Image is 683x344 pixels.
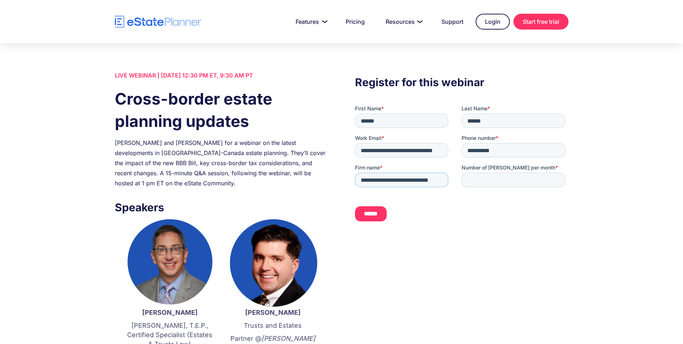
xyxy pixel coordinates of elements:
a: Features [287,14,333,29]
iframe: Form 0 [355,105,568,228]
p: Trusts and Estates [229,321,317,330]
a: Start free trial [513,14,569,30]
a: home [115,16,201,28]
div: LIVE WEBINAR | [DATE] 12:30 PM ET, 9:30 AM PT [115,70,328,80]
a: Login [476,14,510,30]
h3: Register for this webinar [355,74,568,91]
strong: [PERSON_NAME] [245,309,301,316]
strong: [PERSON_NAME] [142,309,198,316]
div: [PERSON_NAME] and [PERSON_NAME] for a webinar on the latest developments in [GEOGRAPHIC_DATA]-Can... [115,138,328,188]
a: Pricing [337,14,373,29]
h3: Speakers [115,199,328,216]
a: Resources [377,14,429,29]
a: Support [433,14,472,29]
h1: Cross-border estate planning updates [115,88,328,132]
